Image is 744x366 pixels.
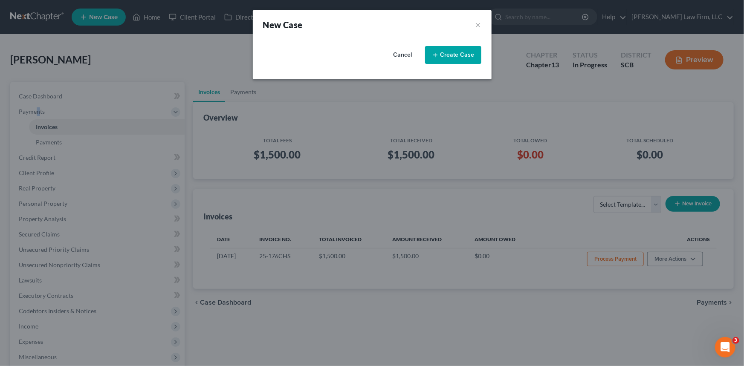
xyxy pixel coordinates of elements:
button: Cancel [384,46,422,63]
button: × [475,19,481,31]
button: Create Case [425,46,481,64]
span: 3 [732,337,739,344]
strong: New Case [263,20,303,30]
iframe: Intercom live chat [715,337,735,357]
